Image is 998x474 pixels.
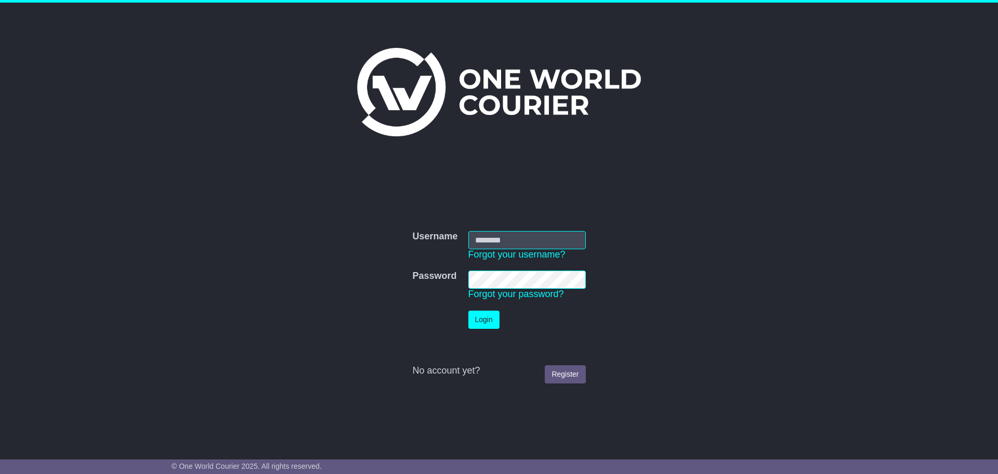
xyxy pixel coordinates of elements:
a: Forgot your username? [468,249,566,260]
label: Password [412,271,456,282]
span: © One World Courier 2025. All rights reserved. [172,462,322,470]
a: Forgot your password? [468,289,564,299]
label: Username [412,231,457,242]
button: Login [468,311,500,329]
div: No account yet? [412,365,585,377]
img: One World [357,48,641,136]
a: Register [545,365,585,383]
